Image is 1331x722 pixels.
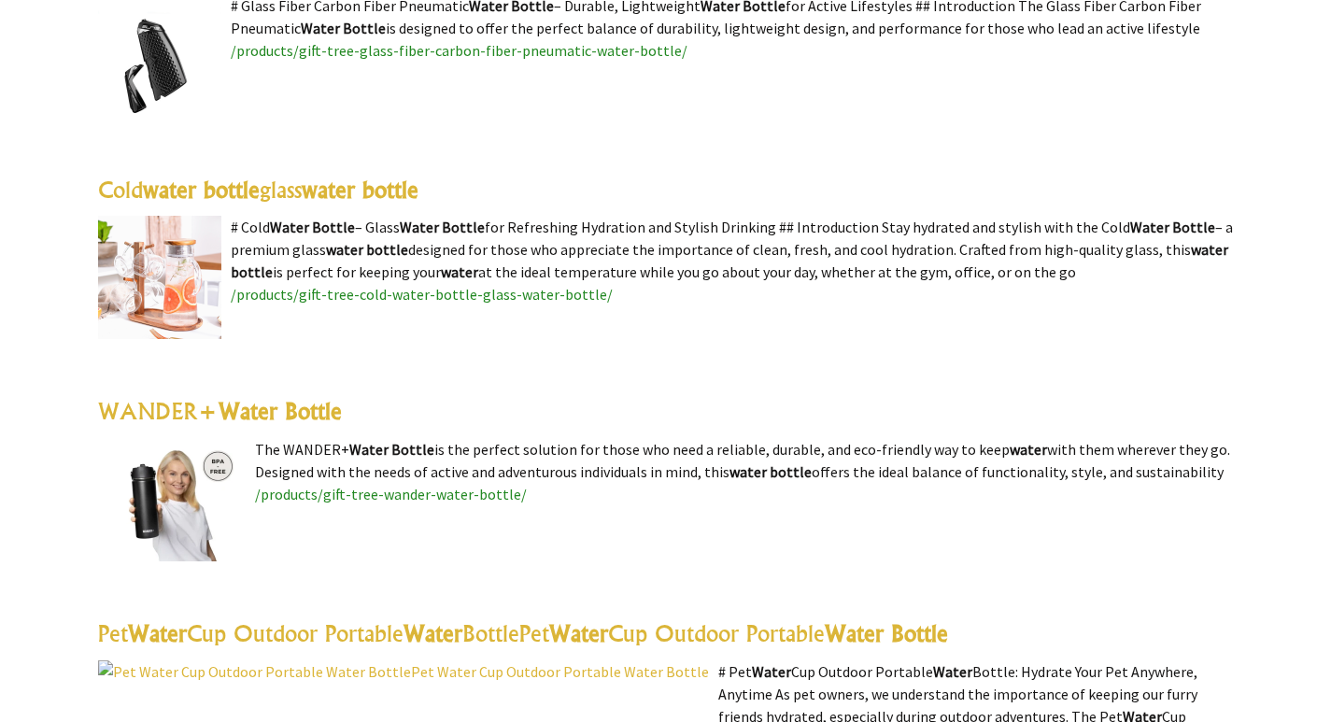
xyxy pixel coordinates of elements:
a: /products/gift-tree-wander-water-bottle/ [255,485,527,503]
highlight: water bottle [231,240,1228,281]
highlight: Water Bottle [825,619,948,647]
a: PetWaterCup Outdoor PortableWaterBottlePetWaterCup Outdoor PortableWater Bottle [98,619,948,647]
highlight: water bottle [326,240,408,259]
a: WANDER+Water Bottle [98,397,342,425]
highlight: water [1010,440,1047,459]
highlight: water bottle [729,462,812,481]
a: Coldwater bottleglasswater bottle [98,176,418,204]
highlight: water [441,262,478,281]
highlight: Water [933,662,972,681]
img: WANDER+ Water Bottle [98,438,246,561]
highlight: Water [752,662,791,681]
highlight: Water Bottle [1130,218,1215,236]
highlight: Water Bottle [400,218,485,236]
highlight: Water Bottle [219,397,342,425]
highlight: Water [404,619,462,647]
highlight: Water Bottle [349,440,434,459]
highlight: Water Bottle [270,218,355,236]
img: Cold water bottle glass water bottle [98,216,221,339]
highlight: water bottle [302,176,418,204]
highlight: water bottle [143,176,260,204]
highlight: Water [128,619,187,647]
highlight: Water [549,619,608,647]
a: /products/gift-tree-glass-fiber-carbon-fiber-pneumatic-water-bottle/ [231,41,687,60]
highlight: Water Bottle [301,19,386,37]
a: /products/gift-tree-cold-water-bottle-glass-water-bottle/ [231,285,613,304]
